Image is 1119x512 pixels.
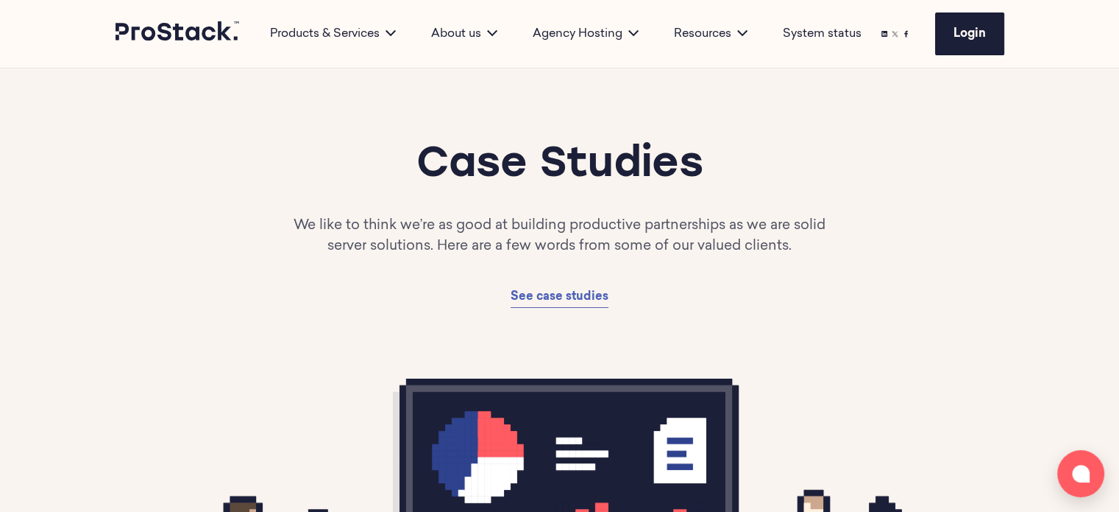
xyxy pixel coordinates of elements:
div: About us [413,25,515,43]
a: See case studies [511,287,608,308]
a: Login [935,13,1004,55]
span: Login [953,28,986,40]
h1: Case Studies [204,139,914,192]
p: We like to think we’re as good at building productive partnerships as we are solid server solutio... [293,216,826,257]
div: Agency Hosting [515,25,656,43]
button: Open chat window [1057,450,1104,497]
a: System status [783,25,862,43]
a: Prostack logo [116,21,241,46]
div: Resources [656,25,765,43]
span: See case studies [511,291,608,303]
div: Products & Services [252,25,413,43]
